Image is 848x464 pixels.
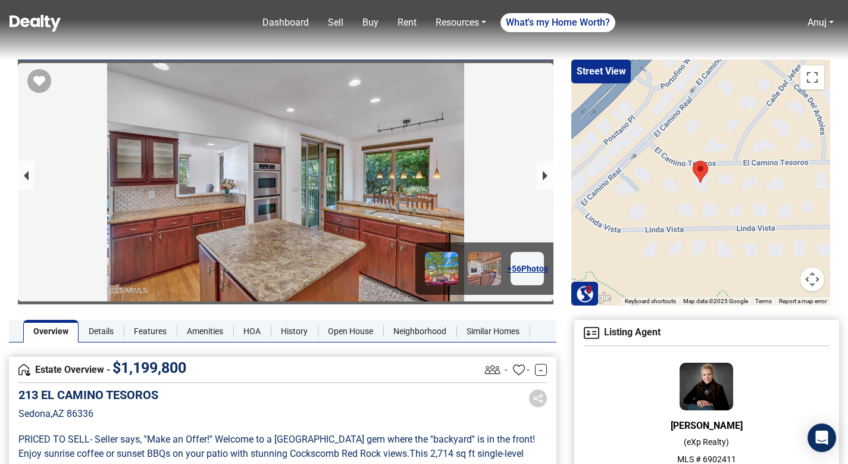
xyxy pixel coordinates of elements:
a: History [271,320,318,342]
img: Search Homes at Dealty [576,285,594,303]
a: What's my Home Worth? [500,13,615,32]
a: Overview [23,320,79,342]
span: PRICED TO SELL- Seller says, ''Make an Offer!'' Welcome to a [GEOGRAPHIC_DATA] gem where the ''ba... [18,434,537,459]
button: Toggle fullscreen view [800,66,824,89]
button: previous slide / item [18,161,35,190]
button: Street View [571,60,631,83]
a: Features [124,320,177,342]
img: Image [425,252,458,285]
span: Map data ©2025 Google [683,298,748,304]
img: Overview [18,364,30,376]
img: Dealty - Buy, Sell & Rent Homes [10,15,61,32]
h4: Listing Agent [584,327,830,339]
a: Dashboard [258,11,314,35]
img: Favourites [513,364,525,376]
a: Sell [323,11,348,35]
a: Neighborhood [383,320,456,342]
a: Rent [393,11,421,35]
span: - [527,363,529,377]
img: Agent [680,363,733,410]
a: Anuj [808,17,827,28]
a: Report a map error [779,298,827,304]
a: Buy [358,11,383,35]
h5: 213 EL CAMINO TESOROS [18,388,158,402]
a: Amenities [177,320,233,342]
img: Agent [584,327,599,339]
a: Anuj [803,11,838,35]
img: Image [468,252,501,285]
button: Keyboard shortcuts [625,297,676,306]
p: Sedona , AZ 86336 [18,407,158,421]
a: HOA [233,320,271,342]
div: Open Intercom Messenger [808,423,836,452]
iframe: BigID CMP Widget [6,428,42,464]
a: - [535,364,547,376]
span: - [505,363,507,377]
span: $ 1,199,800 [112,359,186,376]
h6: [PERSON_NAME] [584,420,830,431]
img: Listing View [482,359,503,380]
button: Map camera controls [800,267,824,291]
a: Details [79,320,124,342]
a: Similar Homes [456,320,530,342]
a: Resources [431,11,491,35]
a: +56Photos [511,252,544,285]
a: Terms [755,298,772,304]
h4: Estate Overview - [18,363,482,376]
p: ( eXp Realty ) [584,436,830,449]
button: next slide / item [537,161,553,190]
a: Open House [318,320,383,342]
